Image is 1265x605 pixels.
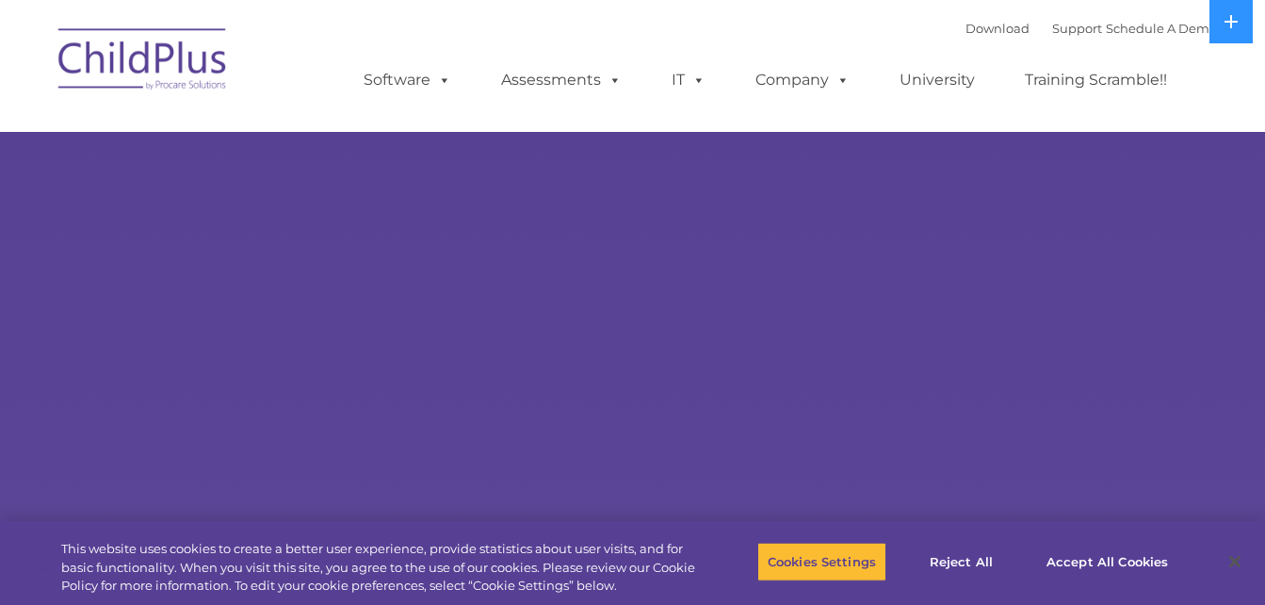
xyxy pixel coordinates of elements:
button: Accept All Cookies [1036,542,1178,581]
a: Training Scramble!! [1006,61,1186,99]
button: Close [1214,541,1256,582]
a: IT [653,61,724,99]
div: This website uses cookies to create a better user experience, provide statistics about user visit... [61,540,696,596]
a: Support [1052,21,1102,36]
a: Assessments [482,61,641,99]
button: Reject All [902,542,1020,581]
a: Software [345,61,470,99]
font: | [965,21,1217,36]
a: Download [965,21,1030,36]
a: Company [737,61,868,99]
button: Cookies Settings [757,542,886,581]
a: University [881,61,994,99]
img: ChildPlus by Procare Solutions [49,15,237,109]
a: Schedule A Demo [1106,21,1217,36]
